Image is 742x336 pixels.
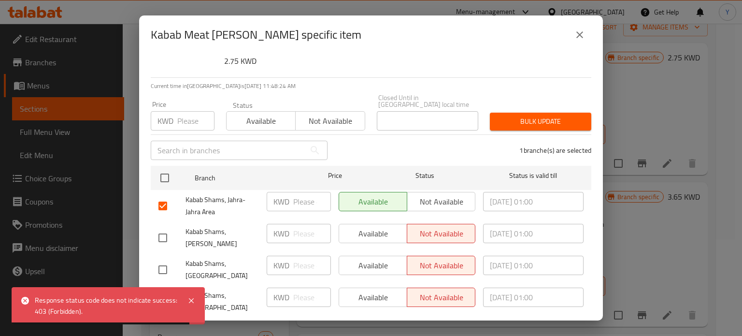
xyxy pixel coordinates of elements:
span: Kabab Shams, [PERSON_NAME] [185,226,259,250]
span: Status [375,170,475,182]
h2: Kabab Meat [PERSON_NAME] specific item [151,27,361,43]
p: KWD [157,115,173,127]
span: Available [230,114,292,128]
button: close [568,23,591,46]
span: Kabab Shams, Jahra- Jahra Area [185,194,259,218]
p: KWD [273,228,289,239]
button: Available [339,192,407,211]
p: KWD [273,292,289,303]
span: Available [343,195,403,209]
span: Not available [411,195,471,209]
input: Please enter price [293,224,331,243]
input: Please enter price [293,256,331,275]
span: Kabab Shams, [GEOGRAPHIC_DATA] [185,258,259,282]
span: Status is valid till [483,170,584,182]
button: Not available [295,111,365,131]
button: Bulk update [490,113,591,131]
span: Price [303,170,367,182]
p: 1 branche(s) are selected [519,146,591,155]
button: Not available [407,192,475,211]
input: Search in branches [151,141,305,160]
div: Response status code does not indicate success: 403 (Forbidden). [35,295,178,317]
p: Current time in [GEOGRAPHIC_DATA] is [DATE] 11:48:24 AM [151,82,591,90]
input: Please enter price [177,111,214,131]
span: Kabab Shams, [GEOGRAPHIC_DATA] [185,290,259,314]
span: Branch [195,172,295,184]
input: Please enter price [293,192,331,211]
button: Available [226,111,296,131]
p: KWD [273,196,289,207]
p: KWD [273,260,289,271]
span: Not available [300,114,361,128]
input: Please enter price [293,288,331,307]
span: Bulk update [498,116,584,128]
h6: 2.75 KWD [224,54,584,68]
